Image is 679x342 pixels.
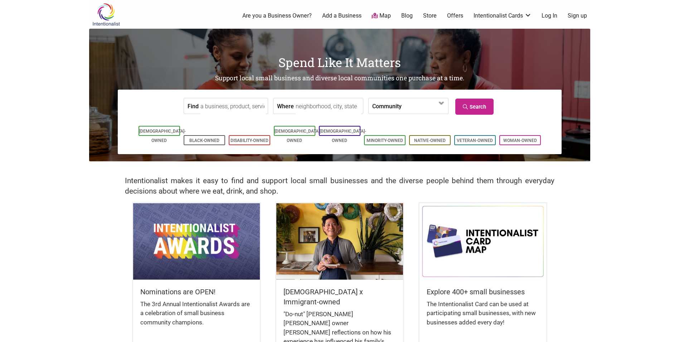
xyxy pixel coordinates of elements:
[242,12,312,20] a: Are you a Business Owner?
[296,98,361,114] input: neighborhood, city, state
[447,12,463,20] a: Offers
[427,287,539,297] h5: Explore 400+ small businesses
[414,138,446,143] a: Native-Owned
[503,138,537,143] a: Woman-Owned
[427,300,539,334] div: The Intentionalist Card can be used at participating small businesses, with new businesses added ...
[89,74,590,83] h2: Support local small business and diverse local communities one purchase at a time.
[283,287,396,307] h5: [DEMOGRAPHIC_DATA] x Immigrant-owned
[568,12,587,20] a: Sign up
[542,12,557,20] a: Log In
[457,138,493,143] a: Veteran-Owned
[372,98,402,114] label: Community
[401,12,413,20] a: Blog
[231,138,268,143] a: Disability-Owned
[275,129,321,143] a: [DEMOGRAPHIC_DATA]-Owned
[423,12,437,20] a: Store
[277,98,294,114] label: Where
[89,3,123,26] img: Intentionalist
[367,138,403,143] a: Minority-Owned
[372,12,391,20] a: Map
[89,54,590,71] h1: Spend Like It Matters
[189,138,219,143] a: Black-Owned
[125,176,554,196] h2: Intentionalist makes it easy to find and support local small businesses and the diverse people be...
[139,129,186,143] a: [DEMOGRAPHIC_DATA]-Owned
[419,203,546,279] img: Intentionalist Card Map
[322,12,362,20] a: Add a Business
[133,203,260,279] img: Intentionalist Awards
[140,300,253,334] div: The 3rd Annual Intentionalist Awards are a celebration of small business community champions.
[455,99,494,115] a: Search
[320,129,366,143] a: [DEMOGRAPHIC_DATA]-Owned
[200,98,266,114] input: a business, product, service
[140,287,253,297] h5: Nominations are OPEN!
[276,203,403,279] img: King Donuts - Hong Chhuor
[188,98,199,114] label: Find
[474,12,532,20] a: Intentionalist Cards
